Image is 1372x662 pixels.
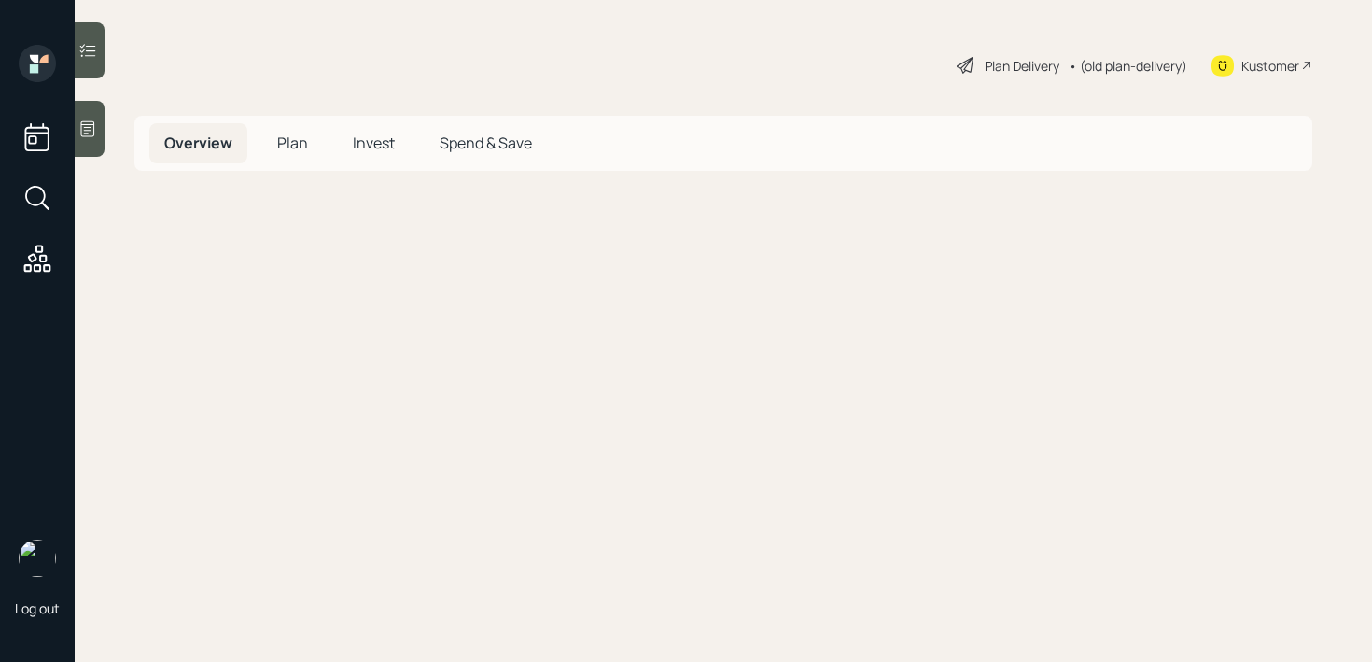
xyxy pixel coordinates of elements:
[1241,56,1299,76] div: Kustomer
[164,133,232,153] span: Overview
[985,56,1059,76] div: Plan Delivery
[15,599,60,617] div: Log out
[1069,56,1187,76] div: • (old plan-delivery)
[277,133,308,153] span: Plan
[440,133,532,153] span: Spend & Save
[353,133,395,153] span: Invest
[19,540,56,577] img: retirable_logo.png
